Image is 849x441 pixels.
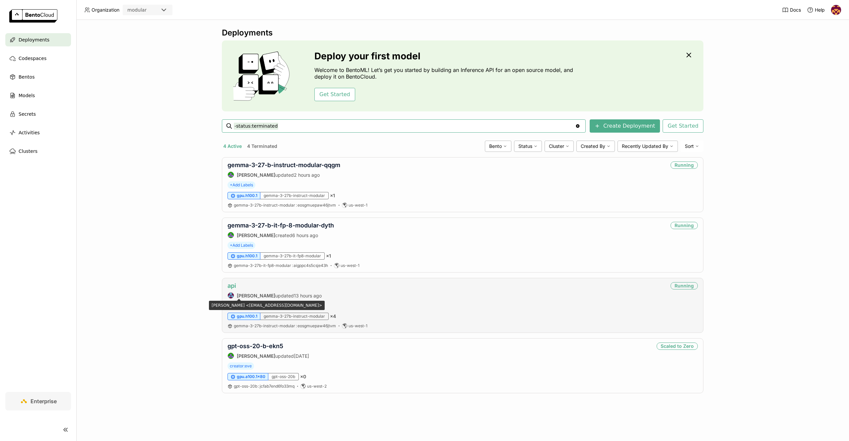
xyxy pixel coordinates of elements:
[228,232,334,238] div: created
[228,172,234,178] img: Shenyang Zhao
[237,193,257,198] span: gpu.h100.1
[5,70,71,84] a: Bentos
[237,232,275,238] strong: [PERSON_NAME]
[268,373,299,380] div: gpt-oss-20b
[228,352,309,359] div: updated
[782,7,801,13] a: Docs
[549,143,564,149] span: Cluster
[237,293,275,298] strong: [PERSON_NAME]
[127,7,147,13] div: modular
[234,203,336,208] span: gemma-3-27b-instruct-modular eosgmuepaw46jtvm
[234,384,294,389] a: gpt-oss-20b:jcfab7end6fo33mq
[807,7,825,13] div: Help
[92,7,119,13] span: Organization
[228,232,234,238] img: Shenyang Zhao
[228,343,283,349] a: gpt-oss-20-b-ekn5
[545,141,574,152] div: Cluster
[671,282,698,289] div: Running
[657,343,698,350] div: Scaled to Zero
[575,123,580,129] svg: Clear value
[330,313,336,319] span: × 4
[31,398,57,405] span: Enterprise
[831,5,841,15] img: Matt Terry
[300,374,306,380] span: × 0
[228,242,255,249] span: +Add Labels
[260,192,329,199] div: gemma-3-27b-instruct-modular
[622,143,668,149] span: Recently Updated By
[314,67,576,80] p: Welcome to BentoML! Let’s get you started by building an Inference API for an open source model, ...
[19,147,37,155] span: Clusters
[228,161,340,168] a: gemma-3-27-b-instruct-modular-qqgm
[618,141,678,152] div: Recently Updated By
[685,143,694,149] span: Sort
[19,73,34,81] span: Bentos
[222,28,703,38] div: Deployments
[518,143,532,149] span: Status
[237,253,257,259] span: gpu.h100.1
[296,203,297,208] span: :
[671,161,698,169] div: Running
[228,171,340,178] div: updated
[581,143,605,149] span: Created By
[209,301,325,310] div: [PERSON_NAME] <[EMAIL_ADDRESS][DOMAIN_NAME]>
[260,313,329,320] div: gemma-3-27b-instruct-modular
[234,323,336,328] span: gemma-3-27b-instruct-modular eosgmuepaw46jtvm
[9,9,57,23] img: logo
[815,7,825,13] span: Help
[234,384,294,389] span: gpt-oss-20b jcfab7end6fo33mq
[314,51,576,61] h3: Deploy your first model
[330,193,335,199] span: × 1
[228,222,334,229] a: gemma-3-27-b-it-fp-8-modular-dyth
[228,353,234,359] img: Shenyang Zhao
[228,181,255,189] span: +Add Labels
[234,203,336,208] a: gemma-3-27b-instruct-modular:eosgmuepaw46jtvm
[234,263,328,268] span: gemma-3-27b-it-fp8-modular aigppc4s5csje43h
[292,263,293,268] span: :
[294,353,309,359] span: [DATE]
[292,232,318,238] span: 6 hours ago
[258,384,259,389] span: :
[237,353,275,359] strong: [PERSON_NAME]
[234,323,336,329] a: gemma-3-27b-instruct-modular:eosgmuepaw46jtvm
[349,323,367,329] span: us-west-1
[147,7,148,14] input: Selected modular.
[19,92,35,99] span: Models
[222,142,243,151] button: 4 Active
[227,51,298,101] img: cover onboarding
[349,203,367,208] span: us-west-1
[5,107,71,121] a: Secrets
[228,292,322,299] div: updated
[5,392,71,410] a: Enterprise
[246,142,279,151] button: 4 Terminated
[514,141,542,152] div: Status
[296,323,297,328] span: :
[326,253,331,259] span: × 1
[5,126,71,139] a: Activities
[671,222,698,229] div: Running
[485,141,511,152] div: Bento
[663,119,703,133] button: Get Started
[307,384,327,389] span: us-west-2
[234,121,575,131] input: Search
[228,282,236,289] a: api
[19,129,40,137] span: Activities
[294,172,320,178] span: 2 hours ago
[237,314,257,319] span: gpu.h100.1
[314,88,355,101] button: Get Started
[228,292,234,298] img: Jiang
[341,263,359,268] span: us-west-1
[590,119,660,133] button: Create Deployment
[5,33,71,46] a: Deployments
[5,52,71,65] a: Codespaces
[234,263,328,268] a: gemma-3-27b-it-fp8-modular:aigppc4s5csje43h
[228,362,254,370] span: creator:eve
[489,143,502,149] span: Bento
[576,141,615,152] div: Created By
[19,54,46,62] span: Codespaces
[681,141,703,152] div: Sort
[237,374,265,379] span: gpu.a100.1x80
[260,252,325,260] div: gemma-3-27b-it-fp8-modular
[790,7,801,13] span: Docs
[5,89,71,102] a: Models
[294,293,322,298] span: 13 hours ago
